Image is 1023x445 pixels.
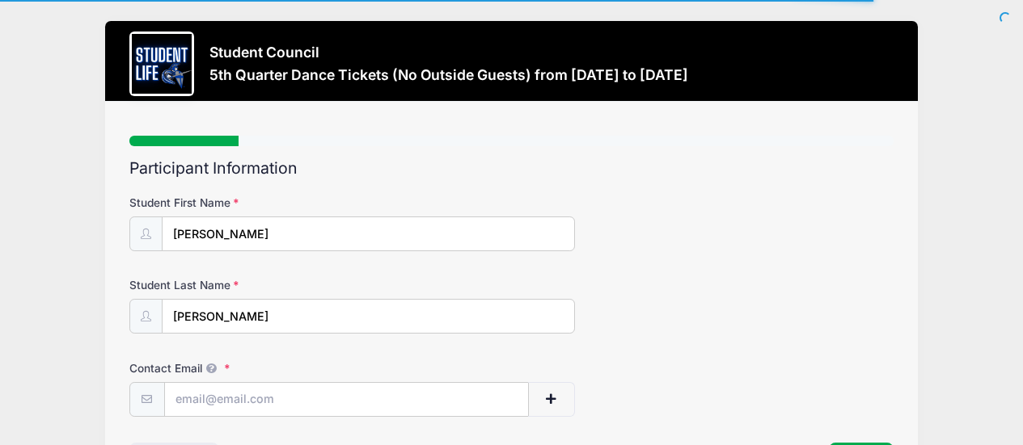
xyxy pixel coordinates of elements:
[209,66,688,83] h3: 5th Quarter Dance Tickets (No Outside Guests) from [DATE] to [DATE]
[129,159,894,178] h2: Participant Information
[209,44,688,61] h3: Student Council
[164,382,530,417] input: email@email.com
[129,360,384,376] label: Contact Email
[129,277,384,293] label: Student Last Name
[129,195,384,211] label: Student First Name
[162,216,576,251] input: Student First Name
[162,299,576,334] input: Student Last Name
